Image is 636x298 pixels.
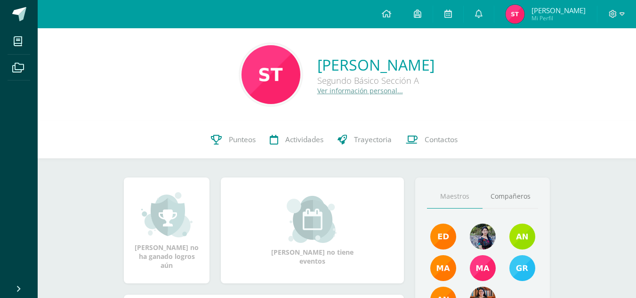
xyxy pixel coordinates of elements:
[266,196,360,266] div: [PERSON_NAME] no tiene eventos
[425,135,458,145] span: Contactos
[427,185,483,209] a: Maestros
[242,45,300,104] img: 3532c0958d1c8e27aeac7737fa6894e1.png
[430,224,456,250] img: f40e456500941b1b33f0807dd74ea5cf.png
[317,75,435,86] div: Segundo Básico Sección A
[354,135,392,145] span: Trayectoria
[133,191,200,270] div: [PERSON_NAME] no ha ganado logros aún
[531,14,586,22] span: Mi Perfil
[470,224,496,250] img: 9b17679b4520195df407efdfd7b84603.png
[204,121,263,159] a: Punteos
[506,5,524,24] img: 0975b2461e49dc8c9ba90df96d4c9e8c.png
[509,224,535,250] img: e6b27947fbea61806f2b198ab17e5dde.png
[430,255,456,281] img: 560278503d4ca08c21e9c7cd40ba0529.png
[483,185,538,209] a: Compañeros
[229,135,256,145] span: Punteos
[317,86,403,95] a: Ver información personal...
[531,6,586,15] span: [PERSON_NAME]
[470,255,496,281] img: 7766054b1332a6085c7723d22614d631.png
[287,196,338,243] img: event_small.png
[330,121,399,159] a: Trayectoria
[399,121,465,159] a: Contactos
[317,55,435,75] a: [PERSON_NAME]
[263,121,330,159] a: Actividades
[509,255,535,281] img: b7ce7144501556953be3fc0a459761b8.png
[285,135,323,145] span: Actividades
[141,191,193,238] img: achievement_small.png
